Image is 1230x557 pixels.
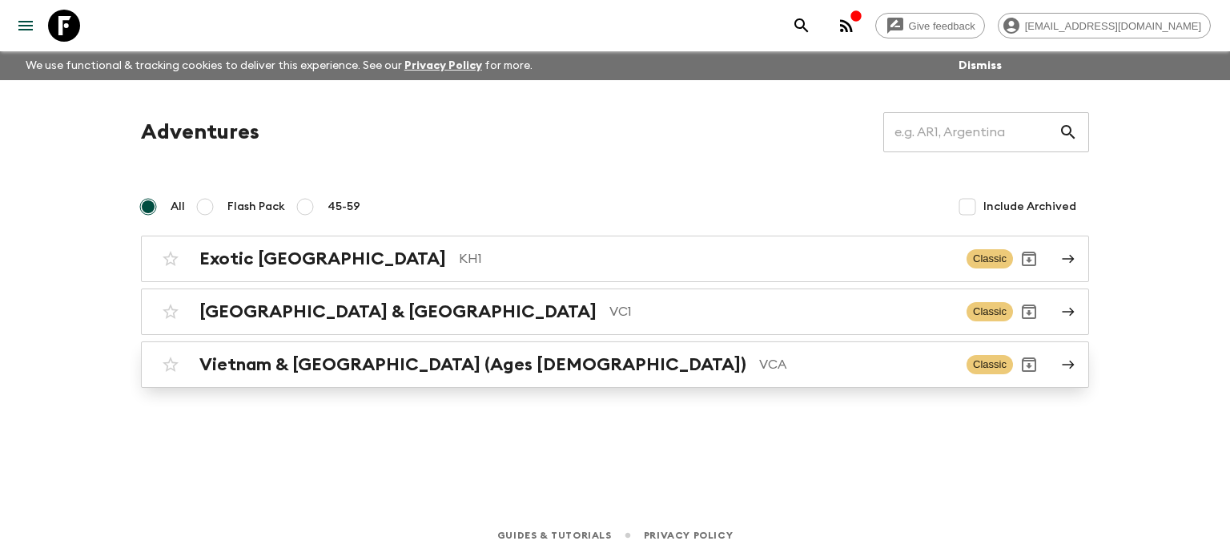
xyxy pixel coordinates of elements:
[459,249,954,268] p: KH1
[609,302,954,321] p: VC1
[1016,20,1210,32] span: [EMAIL_ADDRESS][DOMAIN_NAME]
[227,199,285,215] span: Flash Pack
[171,199,185,215] span: All
[786,10,818,42] button: search adventures
[1013,243,1045,275] button: Archive
[759,355,954,374] p: VCA
[199,248,446,269] h2: Exotic [GEOGRAPHIC_DATA]
[967,355,1013,374] span: Classic
[19,51,539,80] p: We use functional & tracking cookies to deliver this experience. See our for more.
[998,13,1211,38] div: [EMAIL_ADDRESS][DOMAIN_NAME]
[1013,349,1045,381] button: Archive
[328,199,360,215] span: 45-59
[955,54,1006,77] button: Dismiss
[141,289,1089,335] a: [GEOGRAPHIC_DATA] & [GEOGRAPHIC_DATA]VC1ClassicArchive
[875,13,985,38] a: Give feedback
[967,249,1013,268] span: Classic
[644,527,733,544] a: Privacy Policy
[199,301,597,322] h2: [GEOGRAPHIC_DATA] & [GEOGRAPHIC_DATA]
[141,236,1089,282] a: Exotic [GEOGRAPHIC_DATA]KH1ClassicArchive
[10,10,42,42] button: menu
[199,354,746,375] h2: Vietnam & [GEOGRAPHIC_DATA] (Ages [DEMOGRAPHIC_DATA])
[883,110,1059,155] input: e.g. AR1, Argentina
[983,199,1076,215] span: Include Archived
[1013,296,1045,328] button: Archive
[404,60,482,71] a: Privacy Policy
[141,341,1089,388] a: Vietnam & [GEOGRAPHIC_DATA] (Ages [DEMOGRAPHIC_DATA])VCAClassicArchive
[141,116,259,148] h1: Adventures
[967,302,1013,321] span: Classic
[497,527,612,544] a: Guides & Tutorials
[900,20,984,32] span: Give feedback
